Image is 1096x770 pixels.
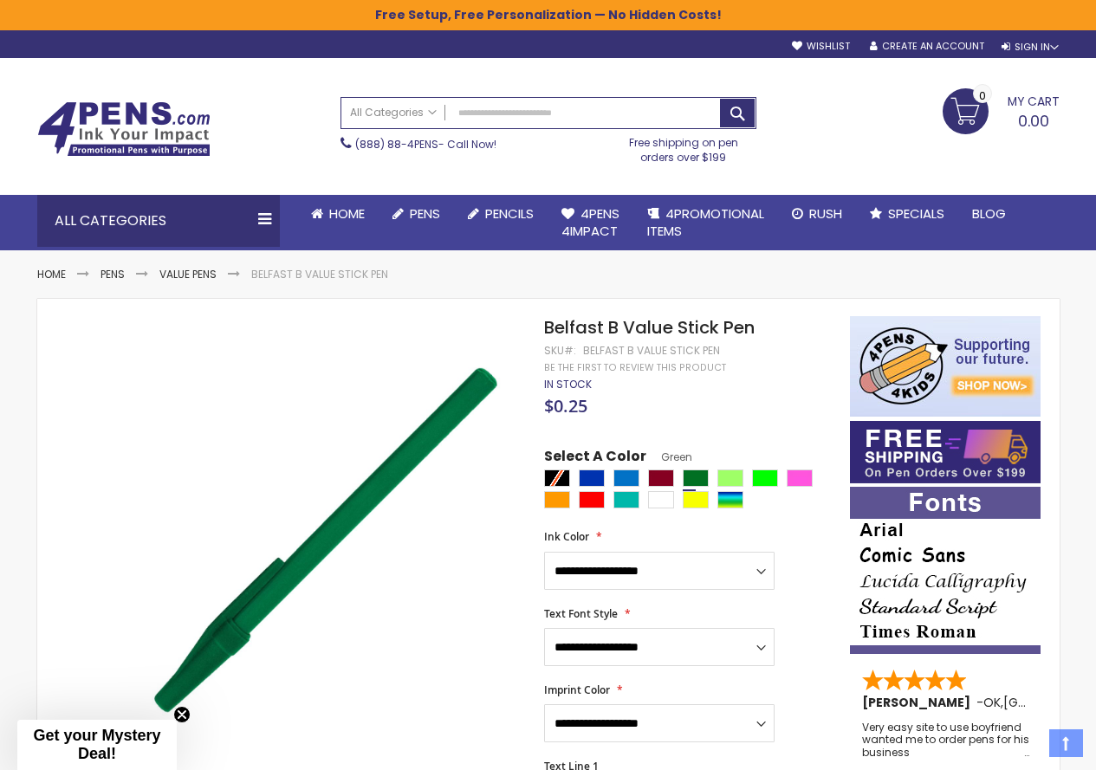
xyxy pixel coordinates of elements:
[579,491,605,508] div: Red
[633,195,778,251] a: 4PROMOTIONALITEMS
[648,469,674,487] div: Burgundy
[544,343,576,358] strong: SKU
[544,606,618,621] span: Text Font Style
[544,377,592,391] span: In stock
[33,727,160,762] span: Get your Mystery Deal!
[983,694,1001,711] span: OK
[953,723,1096,770] iframe: Google Customer Reviews
[37,101,211,157] img: 4Pens Custom Pens and Promotional Products
[379,195,454,233] a: Pens
[329,204,365,223] span: Home
[943,88,1060,132] a: 0.00 0
[173,706,191,723] button: Close teaser
[647,204,764,240] span: 4PROMOTIONAL ITEMS
[485,204,534,223] span: Pencils
[717,491,743,508] div: Assorted
[544,447,646,470] span: Select A Color
[350,106,437,120] span: All Categories
[583,344,720,358] div: Belfast B Value Stick Pen
[561,204,619,240] span: 4Pens 4impact
[579,469,605,487] div: Blue
[126,341,522,737] img: belfast-b-dk-green_1_1.jpg
[1002,41,1059,54] div: Sign In
[37,195,280,247] div: All Categories
[862,694,976,711] span: [PERSON_NAME]
[809,204,842,223] span: Rush
[544,529,589,544] span: Ink Color
[870,40,984,53] a: Create an Account
[646,450,692,464] span: Green
[862,721,1030,759] div: Very easy site to use boyfriend wanted me to order pens for his business
[648,491,674,508] div: White
[355,137,496,152] span: - Call Now!
[778,195,856,233] a: Rush
[1018,110,1049,132] span: 0.00
[355,137,438,152] a: (888) 88-4PENS
[251,268,388,281] li: Belfast B Value Stick Pen
[752,469,778,487] div: Lime Green
[548,195,633,251] a: 4Pens4impact
[856,195,958,233] a: Specials
[544,378,592,391] div: Availability
[410,204,440,223] span: Pens
[850,421,1041,483] img: Free shipping on orders over $199
[972,204,1006,223] span: Blog
[792,40,850,53] a: Wishlist
[544,394,587,417] span: $0.25
[544,315,755,340] span: Belfast B Value Stick Pen
[850,487,1041,654] img: font-personalization-examples
[341,98,445,126] a: All Categories
[683,491,709,508] div: Yellow
[611,129,756,164] div: Free shipping on pen orders over $199
[613,491,639,508] div: Teal
[979,87,986,104] span: 0
[297,195,379,233] a: Home
[454,195,548,233] a: Pencils
[958,195,1020,233] a: Blog
[544,491,570,508] div: Orange
[613,469,639,487] div: Blue Light
[37,267,66,281] a: Home
[544,683,610,697] span: Imprint Color
[544,361,726,374] a: Be the first to review this product
[850,316,1041,417] img: 4pens 4 kids
[888,204,944,223] span: Specials
[101,267,125,281] a: Pens
[17,720,177,770] div: Get your Mystery Deal!Close teaser
[787,469,813,487] div: Pink
[683,469,709,487] div: Green
[159,267,217,281] a: Value Pens
[717,469,743,487] div: Green Light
